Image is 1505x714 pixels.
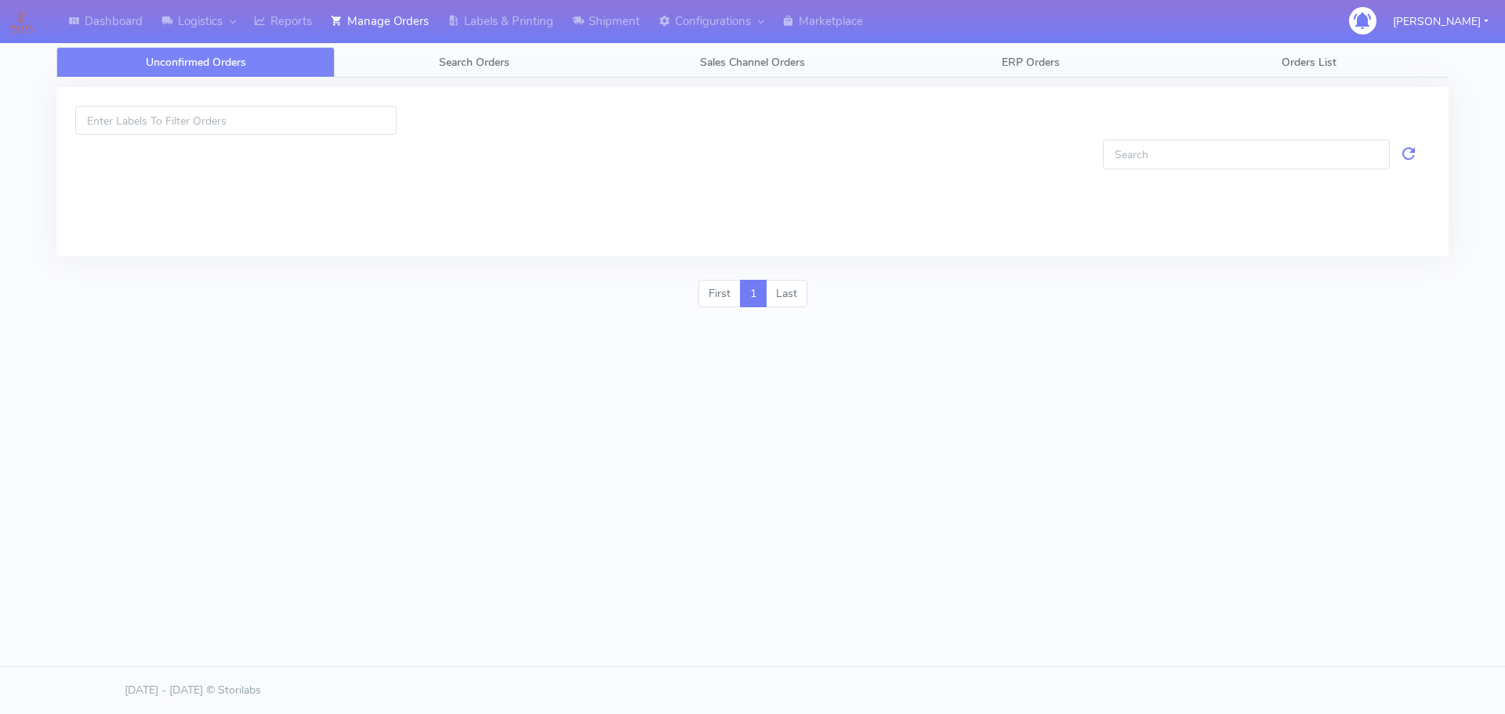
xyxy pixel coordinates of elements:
[1381,5,1500,38] button: [PERSON_NAME]
[56,47,1449,78] ul: Tabs
[700,55,805,70] span: Sales Channel Orders
[1002,55,1060,70] span: ERP Orders
[439,55,510,70] span: Search Orders
[1103,140,1390,169] input: Search
[75,106,397,135] input: Enter Labels To Filter Orders
[740,280,767,308] a: 1
[146,55,246,70] span: Unconfirmed Orders
[1282,55,1336,70] span: Orders List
